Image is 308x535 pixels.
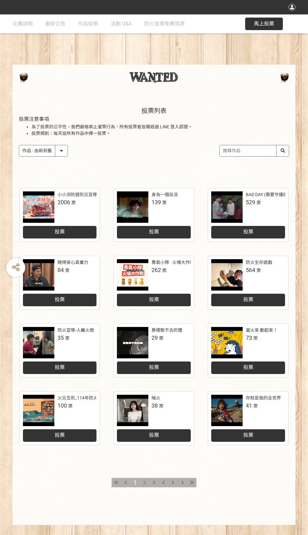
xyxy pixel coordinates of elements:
[246,191,298,198] div: BAD DAY (需要守護的一天)
[153,480,155,485] span: 3
[65,336,69,341] span: 票
[13,21,33,27] span: 比賽說明
[71,200,76,205] span: 票
[114,392,194,445] a: 暗火38票投票
[114,188,194,242] a: 身為一個反派139票投票
[111,21,132,27] span: 活動 Q&A
[159,336,163,341] span: 票
[208,392,288,445] a: 你就是我的全世界41票投票
[246,199,255,206] span: 529
[243,432,253,438] span: 投票
[256,200,261,205] span: 票
[208,256,288,309] a: 防火生存遊戲564票投票
[246,334,252,341] span: 73
[58,327,94,334] div: 防火宣導-人離火熄
[58,267,64,273] span: 84
[58,395,137,401] div: 火災五形_114年防火宣導微電影徵選競賽
[58,259,88,266] div: 睡得安心真實力
[159,404,163,409] span: 票
[151,327,182,334] div: 房裡散不去的煙
[243,364,253,370] span: 投票
[149,297,159,302] span: 投票
[151,199,161,206] span: 139
[151,259,194,266] div: 勇氣小隊 · 火場大作戰
[162,480,165,485] span: 4
[151,395,160,401] div: 暗火
[55,297,65,302] span: 投票
[144,14,184,33] a: 防火宣導免費資源
[208,324,288,377] a: 當火來 動起來！73票投票
[78,21,98,27] span: 作品投票
[55,432,65,438] span: 投票
[143,480,146,485] span: 2
[246,327,278,334] div: 當火來 動起來！
[162,268,167,273] span: 票
[246,259,272,266] div: 防火生存遊戲
[55,229,65,235] span: 投票
[58,334,64,341] span: 35
[19,107,289,115] h2: 投票列表
[78,14,98,33] a: 作品投票
[246,402,252,409] span: 41
[13,14,33,33] a: 比賽說明
[20,392,100,445] a: 火災五形_114年防火宣導微電影徵選競賽100票投票
[172,480,174,485] span: 5
[220,145,289,156] input: 搜尋作品
[243,229,253,235] span: 投票
[114,256,194,309] a: 勇氣小隊 · 火場大作戰262票投票
[45,14,65,33] a: 最新公告
[256,268,261,273] span: 票
[31,124,289,130] li: 為了投票的公平性，我們嚴格禁止灌票行為，所有投票者皆需經過 LINE 登入認證。
[58,191,97,198] div: 小小消防營防災宣導
[19,116,49,122] span: 投票注意事項
[65,268,69,273] span: 票
[243,297,253,302] span: 投票
[144,21,184,27] span: 防火宣導免費資源
[208,188,288,242] a: BAD DAY (需要守護的一天)529票投票
[151,402,158,409] span: 38
[31,130,289,137] li: 投票規則：每天從所有作品中擇一投票。
[20,188,100,242] a: 小小消防營防災宣導2006票投票
[151,191,178,198] div: 身為一個反派
[58,402,67,409] span: 100
[246,395,281,401] div: 你就是我的全世界
[45,21,65,27] span: 最新公告
[55,364,65,370] span: 投票
[245,18,283,30] button: 馬上投票
[253,404,258,409] span: 票
[254,21,274,27] span: 馬上投票
[114,324,194,377] a: 房裡散不去的煙29票投票
[253,336,258,341] span: 票
[20,324,100,377] a: 防火宣導-人離火熄35票投票
[162,200,167,205] span: 票
[134,479,137,486] span: 1
[19,145,68,156] select: Sorting
[111,14,132,33] a: 活動 Q&A
[151,267,161,273] span: 262
[246,267,255,273] span: 564
[149,364,159,370] span: 投票
[149,432,159,438] span: 投票
[20,256,100,309] a: 睡得安心真實力84票投票
[149,229,159,235] span: 投票
[68,404,73,409] span: 票
[151,334,158,341] span: 29
[58,199,70,206] span: 2006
